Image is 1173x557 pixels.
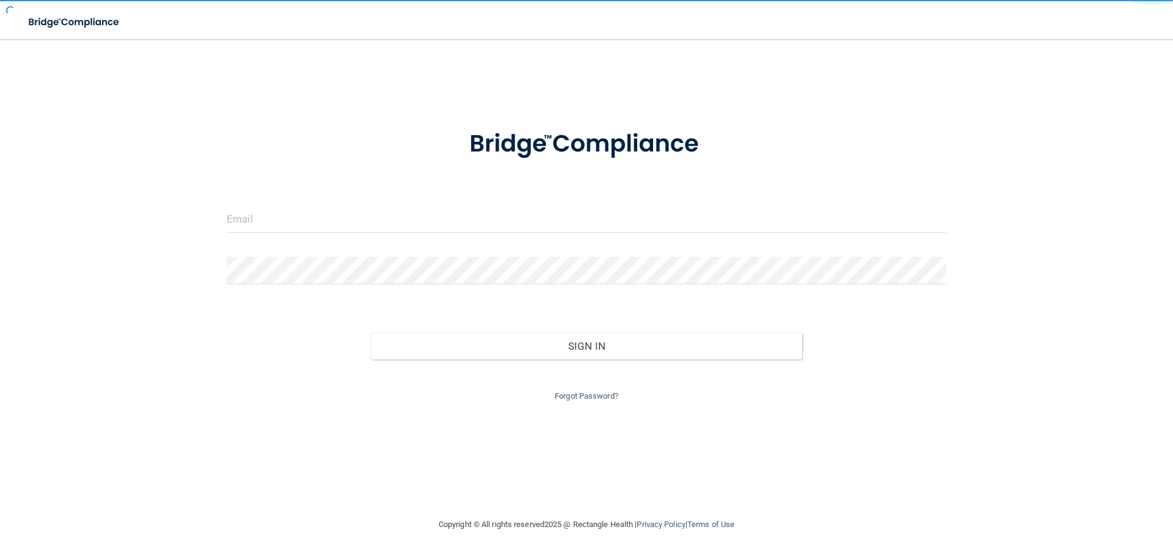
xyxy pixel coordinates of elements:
input: Email [227,205,946,233]
a: Forgot Password? [555,391,618,400]
img: bridge_compliance_login_screen.278c3ca4.svg [444,113,729,176]
div: Copyright © All rights reserved 2025 @ Rectangle Health | | [364,505,809,544]
img: bridge_compliance_login_screen.278c3ca4.svg [18,10,131,35]
button: Sign In [371,333,803,360]
a: Privacy Policy [637,520,685,529]
a: Terms of Use [687,520,734,529]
